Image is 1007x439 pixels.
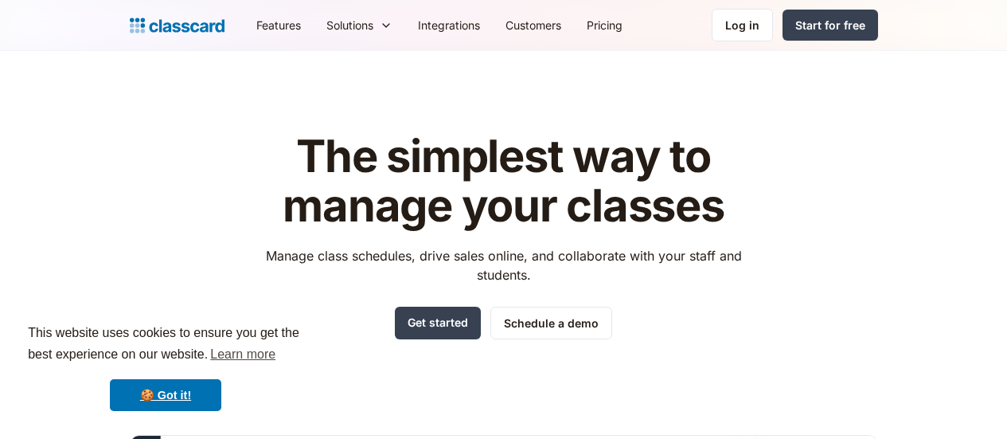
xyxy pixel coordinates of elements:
[13,308,318,426] div: cookieconsent
[28,323,303,366] span: This website uses cookies to ensure you get the best experience on our website.
[490,307,612,339] a: Schedule a demo
[326,17,373,33] div: Solutions
[130,14,224,37] a: home
[314,7,405,43] div: Solutions
[783,10,878,41] a: Start for free
[110,379,221,411] a: dismiss cookie message
[251,132,756,230] h1: The simplest way to manage your classes
[251,246,756,284] p: Manage class schedules, drive sales online, and collaborate with your staff and students.
[405,7,493,43] a: Integrations
[725,17,759,33] div: Log in
[795,17,865,33] div: Start for free
[712,9,773,41] a: Log in
[574,7,635,43] a: Pricing
[208,343,278,366] a: learn more about cookies
[493,7,574,43] a: Customers
[244,7,314,43] a: Features
[395,307,481,339] a: Get started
